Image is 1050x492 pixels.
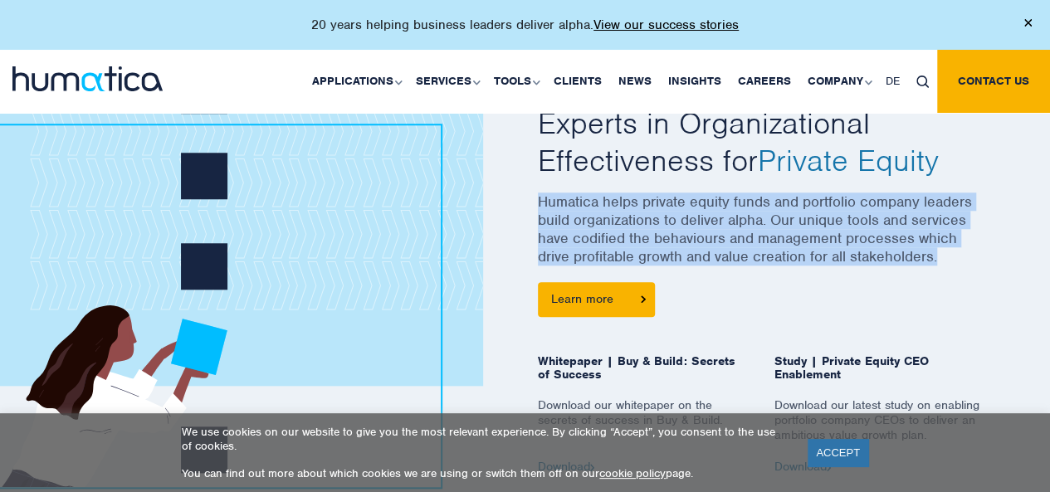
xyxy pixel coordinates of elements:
[774,354,986,397] span: Study | Private Equity CEO Enablement
[641,295,646,303] img: arrowicon
[538,192,986,282] p: Humatica helps private equity funds and portfolio company leaders build organizations to deliver ...
[304,50,408,113] a: Applications
[758,141,939,179] span: Private Equity
[12,66,163,91] img: logo
[538,282,655,317] a: Learn more
[730,50,799,113] a: Careers
[593,17,739,33] a: View our success stories
[610,50,660,113] a: News
[408,50,486,113] a: Services
[599,466,666,480] a: cookie policy
[937,50,1050,113] a: Contact us
[660,50,730,113] a: Insights
[182,425,787,453] p: We use cookies on our website to give you the most relevant experience. By clicking “Accept”, you...
[916,76,929,88] img: search_icon
[486,50,545,113] a: Tools
[182,466,787,480] p: You can find out more about which cookies we are using or switch them off on our page.
[538,105,986,180] h2: Experts in Organizational Effectiveness for
[538,354,750,397] span: Whitepaper | Buy & Build: Secrets of Success
[886,74,900,88] span: DE
[538,397,750,460] p: Download our whitepaper on the secrets of success in Buy & Build.
[799,50,877,113] a: Company
[808,439,868,466] a: ACCEPT
[877,50,908,113] a: DE
[311,17,739,33] p: 20 years helping business leaders deliver alpha.
[774,397,986,460] p: Download our latest study on enabling portfolio company CEOs to deliver an ambitious value growth...
[545,50,610,113] a: Clients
